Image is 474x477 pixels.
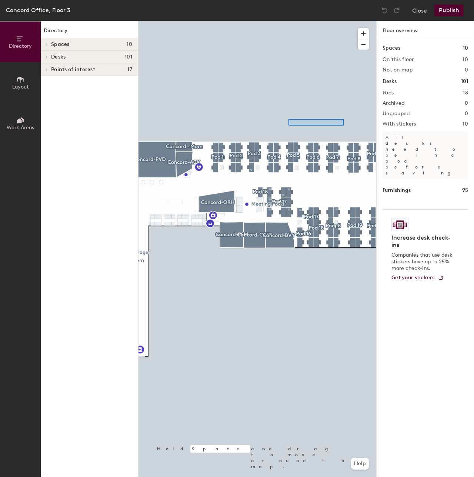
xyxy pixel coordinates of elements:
span: Layout [12,84,29,90]
h1: Furnishings [383,186,411,194]
h2: Archived [383,100,404,106]
div: Concord Office, Floor 3 [6,6,70,15]
img: Sticker logo [391,219,408,231]
span: Spaces [51,41,70,47]
span: Get your stickers [391,274,435,281]
h2: 0 [465,67,468,73]
span: Directory [9,43,32,49]
h2: 0 [465,100,468,106]
h2: Pods [383,90,394,96]
span: Work Areas [7,124,34,131]
p: Companies that use desk stickers have up to 25% more check-ins. [391,252,455,272]
img: Redo [393,7,400,14]
h2: On this floor [383,57,414,63]
h4: Increase desk check-ins [391,234,455,249]
h2: 10 [463,121,468,127]
h2: 10 [463,57,468,63]
h1: Floor overview [377,21,474,38]
h1: 95 [462,186,468,194]
h1: Spaces [383,44,400,52]
h1: 101 [461,77,468,86]
h1: Desks [383,77,397,86]
span: 101 [125,54,132,60]
h1: 10 [463,44,468,52]
p: All desks need to be in a pod before saving [383,131,468,179]
span: Points of interest [51,67,95,73]
h2: With stickers [383,121,416,127]
button: Close [412,4,427,16]
span: 10 [127,41,132,47]
button: Publish [434,4,464,16]
button: Help [351,458,369,470]
h2: Ungrouped [383,111,410,117]
img: Undo [381,7,388,14]
h2: Not on map [383,67,413,73]
span: 17 [127,67,132,73]
h1: Directory [41,27,138,38]
h2: 0 [465,111,468,117]
span: Desks [51,54,66,60]
h2: 18 [463,90,468,96]
a: Get your stickers [391,275,444,281]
